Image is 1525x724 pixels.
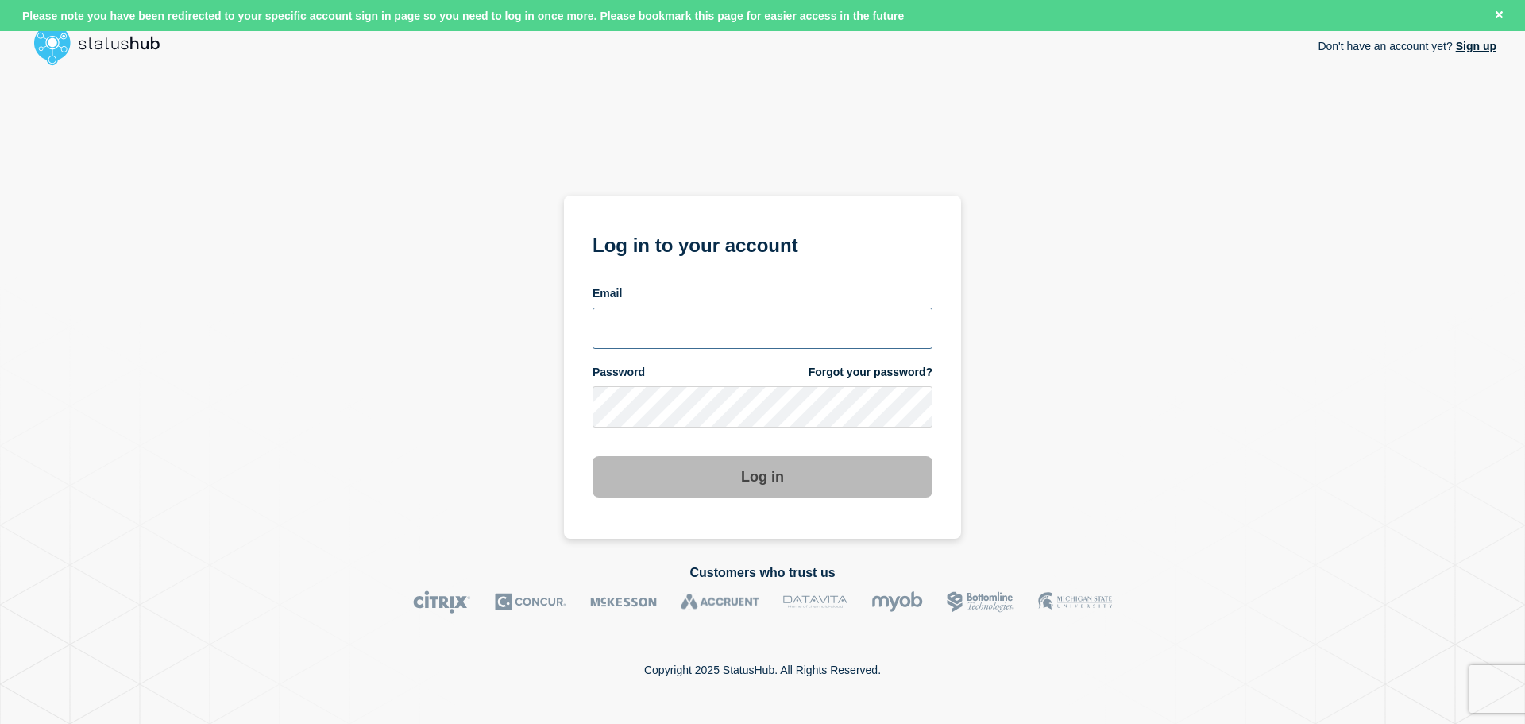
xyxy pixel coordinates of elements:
[593,229,932,258] h1: Log in to your account
[593,365,645,380] span: Password
[593,456,932,498] button: Log in
[1318,27,1496,65] p: Don't have an account yet?
[1038,590,1112,614] img: MSU logo
[947,590,1014,614] img: Bottomline logo
[1453,40,1496,52] a: Sign up
[644,664,881,676] p: Copyright 2025 StatusHub. All Rights Reserved.
[783,590,847,614] img: DataVita logo
[1489,6,1509,25] button: Close banner
[593,286,622,301] span: Email
[495,590,566,614] img: Concur logo
[590,590,657,614] img: McKesson logo
[809,365,932,380] a: Forgot your password?
[871,590,923,614] img: myob logo
[29,566,1496,580] h2: Customers who trust us
[29,19,180,70] img: StatusHub logo
[593,386,932,428] input: password input
[22,10,904,22] span: Please note you have been redirected to your specific account sign in page so you need to log in ...
[681,590,759,614] img: Accruent logo
[593,308,932,349] input: email input
[413,590,471,614] img: Citrix logo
